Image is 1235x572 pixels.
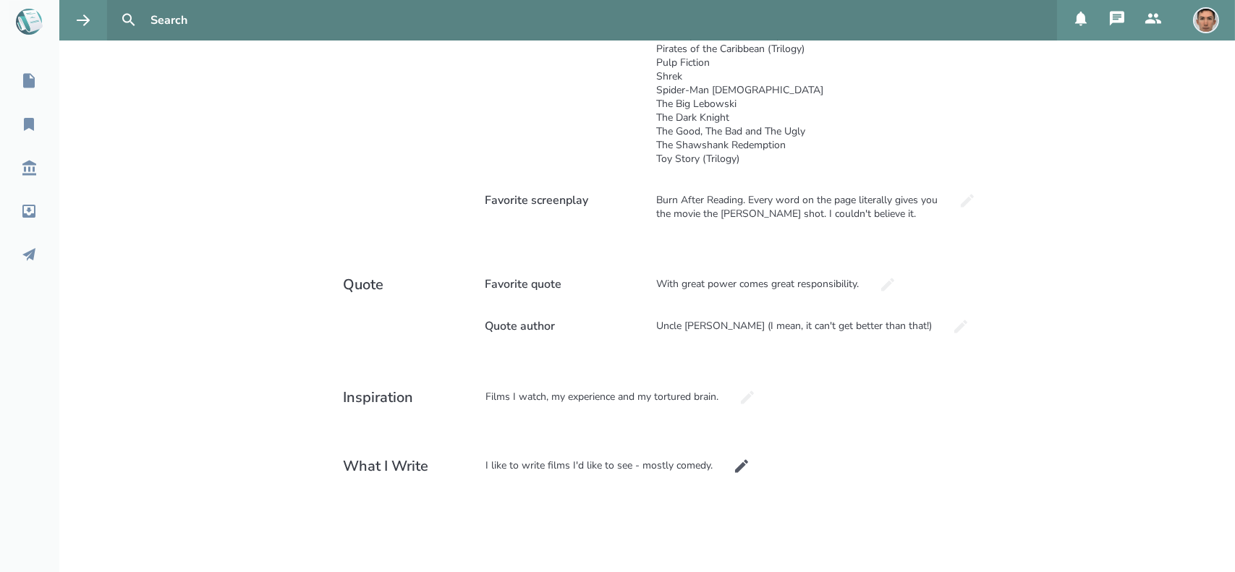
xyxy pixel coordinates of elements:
[1193,7,1219,33] img: user_1756948650-crop.jpg
[485,276,645,292] h2: Favorite quote
[485,14,645,166] h2: Other favorite feature films
[485,318,645,334] h2: Quote author
[645,307,945,346] div: Uncle [PERSON_NAME] (I mean, it can't get better than that!)
[645,2,836,178] div: Burn After Reading Once Upon A Time In Hollywood Pirates of the Caribbean (Trilogy) Pulp Fiction ...
[344,456,474,476] h2: What I Write
[344,275,474,338] h2: Quote
[645,265,872,304] div: With great power comes great responsibility.
[474,377,731,417] div: Films I watch, my experience and my tortured brain.
[474,446,726,485] div: I like to write films I'd like to see - mostly comedy.
[485,192,645,221] h2: Favorite screenplay
[344,388,474,407] h2: Inspiration
[645,181,951,233] div: Burn After Reading. Every word on the page literally gives you the movie the [PERSON_NAME] shot. ...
